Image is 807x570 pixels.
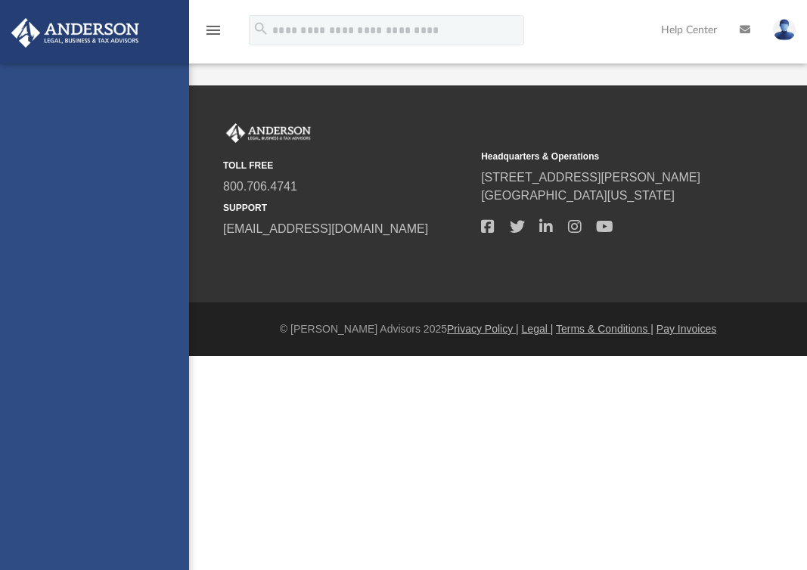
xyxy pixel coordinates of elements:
[204,21,222,39] i: menu
[223,159,470,172] small: TOLL FREE
[223,222,428,235] a: [EMAIL_ADDRESS][DOMAIN_NAME]
[447,323,519,335] a: Privacy Policy |
[773,19,796,41] img: User Pic
[189,321,807,337] div: © [PERSON_NAME] Advisors 2025
[481,150,728,163] small: Headquarters & Operations
[7,18,144,48] img: Anderson Advisors Platinum Portal
[223,201,470,215] small: SUPPORT
[223,123,314,143] img: Anderson Advisors Platinum Portal
[522,323,554,335] a: Legal |
[556,323,653,335] a: Terms & Conditions |
[481,171,700,184] a: [STREET_ADDRESS][PERSON_NAME]
[204,29,222,39] a: menu
[481,189,675,202] a: [GEOGRAPHIC_DATA][US_STATE]
[656,323,716,335] a: Pay Invoices
[223,180,297,193] a: 800.706.4741
[253,20,269,37] i: search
